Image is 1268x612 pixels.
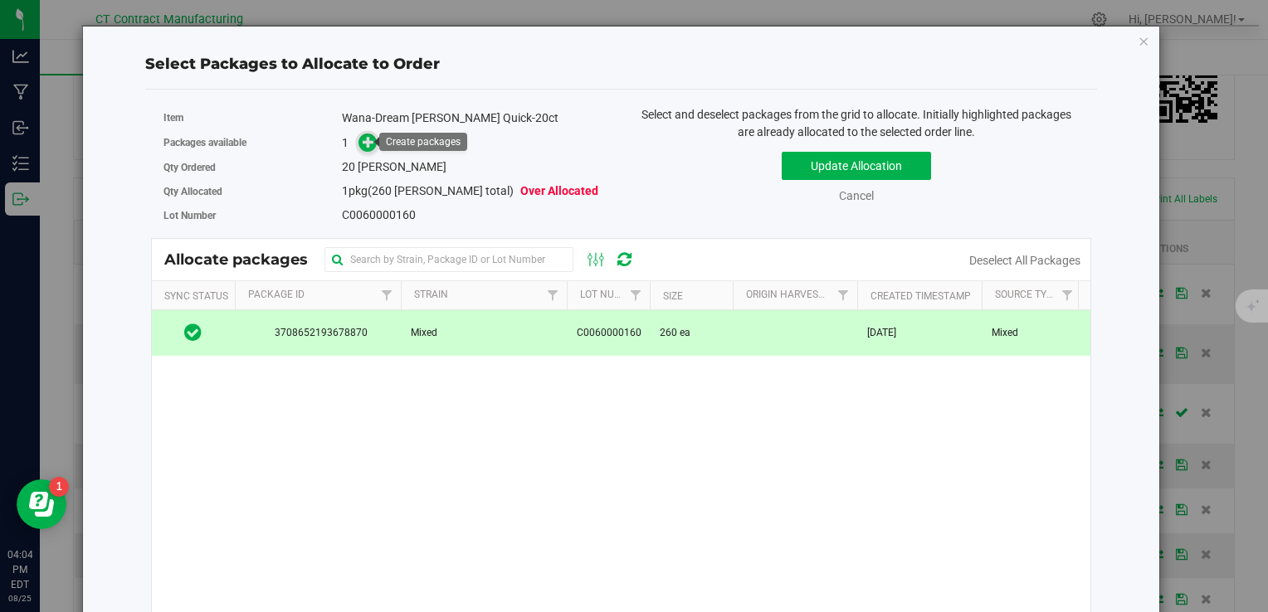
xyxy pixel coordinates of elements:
a: Deselect All Packages [969,254,1080,267]
span: 1 [342,184,349,197]
a: Filter [539,281,567,309]
div: Select Packages to Allocate to Order [145,53,1097,75]
input: Search by Strain, Package ID or Lot Number [324,247,573,272]
a: Package Id [248,289,305,300]
a: Filter [1054,281,1081,309]
label: Lot Number [163,208,342,223]
span: [DATE] [867,325,896,341]
a: Created Timestamp [871,290,971,302]
iframe: Resource center unread badge [49,477,69,497]
label: Qty Ordered [163,160,342,175]
a: Source Type [995,289,1059,300]
span: pkg [342,184,598,197]
span: (260 [PERSON_NAME] total) [368,184,514,197]
a: Strain [414,289,448,300]
span: 260 ea [660,325,690,341]
iframe: Resource center [17,479,66,529]
span: [PERSON_NAME] [358,160,446,173]
span: 20 [342,160,355,173]
a: Sync Status [164,290,228,302]
span: C0060000160 [342,208,416,221]
span: C0060000160 [577,325,641,341]
span: In Sync [184,321,202,344]
a: Filter [830,281,857,309]
span: Allocate packages [164,250,324,269]
button: Update Allocation [782,152,931,180]
a: Origin Harvests [746,289,830,300]
span: Mixed [411,325,437,341]
div: Wana-Dream [PERSON_NAME] Quick-20ct [342,109,609,127]
span: Mixed [992,325,1018,341]
div: Create packages [386,136,461,148]
span: 1 [342,136,349,149]
label: Item [163,110,342,125]
label: Packages available [163,135,342,150]
a: Filter [622,281,650,309]
a: Cancel [839,189,874,202]
a: Filter [373,281,401,309]
a: Size [663,290,683,302]
span: Select and deselect packages from the grid to allocate. Initially highlighted packages are alread... [641,108,1071,138]
a: Lot Number [580,289,640,300]
label: Qty Allocated [163,184,342,199]
span: Over Allocated [520,184,598,197]
span: 3708652193678870 [245,325,391,341]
